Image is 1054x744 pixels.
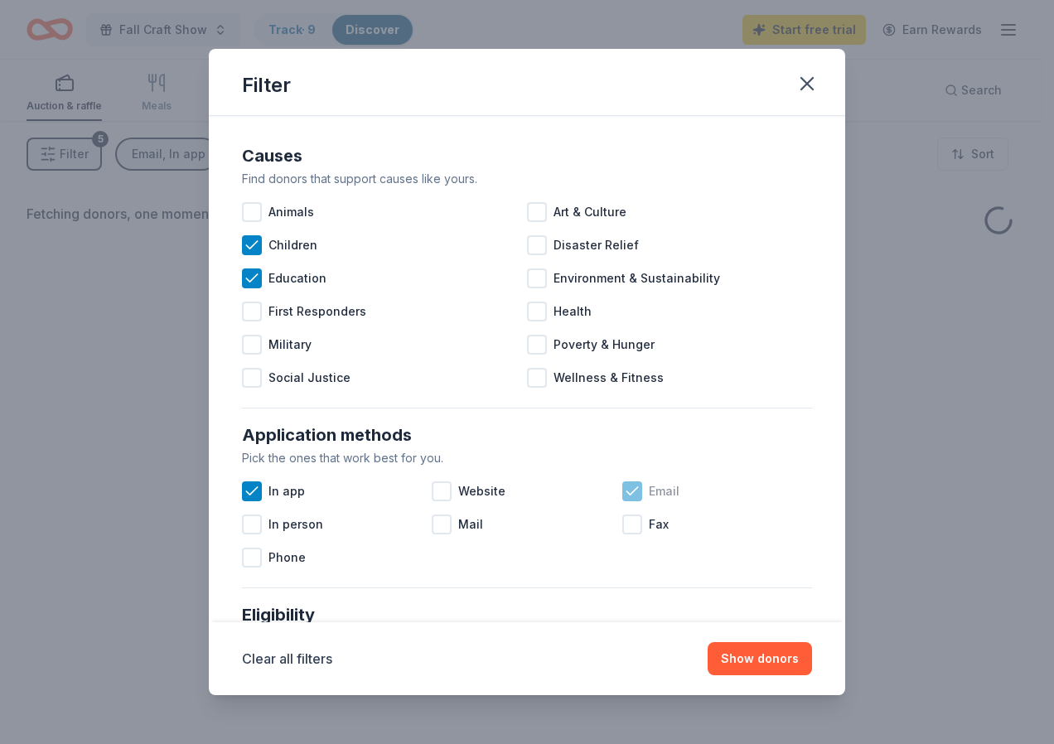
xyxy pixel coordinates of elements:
[268,515,323,534] span: In person
[242,143,812,169] div: Causes
[268,302,366,321] span: First Responders
[708,642,812,675] button: Show donors
[242,448,812,468] div: Pick the ones that work best for you.
[554,202,626,222] span: Art & Culture
[554,268,720,288] span: Environment & Sustainability
[268,202,314,222] span: Animals
[242,601,812,628] div: Eligibility
[242,72,291,99] div: Filter
[242,169,812,189] div: Find donors that support causes like yours.
[554,235,639,255] span: Disaster Relief
[649,481,679,501] span: Email
[268,481,305,501] span: In app
[458,515,483,534] span: Mail
[268,368,351,388] span: Social Justice
[554,335,655,355] span: Poverty & Hunger
[554,368,664,388] span: Wellness & Fitness
[268,235,317,255] span: Children
[268,268,326,288] span: Education
[554,302,592,321] span: Health
[458,481,505,501] span: Website
[268,548,306,568] span: Phone
[242,422,812,448] div: Application methods
[242,649,332,669] button: Clear all filters
[649,515,669,534] span: Fax
[268,335,312,355] span: Military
